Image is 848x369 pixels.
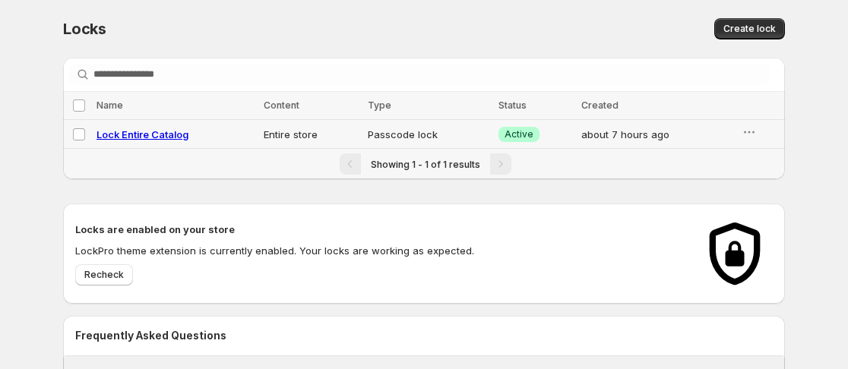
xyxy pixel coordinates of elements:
span: Create lock [723,23,776,35]
nav: Pagination [63,148,785,179]
p: LockPro theme extension is currently enabled. Your locks are working as expected. [75,243,682,258]
span: Name [97,99,123,111]
span: Recheck [84,269,124,281]
span: Created [581,99,619,111]
h2: Locks are enabled on your store [75,222,682,237]
td: Entire store [259,120,363,149]
button: Create lock [714,18,785,39]
td: about 7 hours ago [577,120,737,149]
span: Locks [63,20,106,38]
span: Content [264,99,299,111]
h2: Frequently Asked Questions [75,328,773,343]
span: Showing 1 - 1 of 1 results [371,159,480,170]
span: Status [498,99,527,111]
span: Type [368,99,391,111]
td: Passcode lock [363,120,494,149]
a: Lock Entire Catalog [97,128,188,140]
button: Recheck [75,264,133,285]
span: Active [505,128,533,140]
